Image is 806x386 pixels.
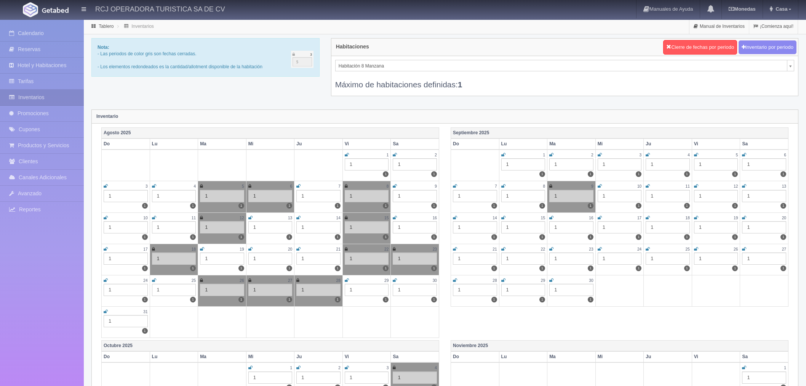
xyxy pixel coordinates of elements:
th: Ju [294,138,343,150]
small: 27 [288,278,292,283]
label: 1 [431,234,437,240]
label: 1 [431,171,437,177]
div: 1 [501,190,545,202]
b: Nota: [98,45,109,50]
label: 1 [286,234,292,240]
th: Vi [342,138,391,150]
a: Manual de Inventarios [689,19,749,34]
img: Getabed [23,2,38,17]
label: 1 [780,203,786,209]
div: 1 [345,253,389,265]
small: 14 [336,216,340,220]
th: Ma [198,351,246,362]
label: 1 [684,234,690,240]
small: 3 [146,184,148,188]
small: 21 [336,247,340,251]
div: 1 [296,221,341,233]
div: 1 [694,253,738,265]
label: 1 [539,297,545,302]
label: 1 [684,171,690,177]
th: Mi [246,138,294,150]
div: 1 [296,190,341,202]
th: Do [451,138,499,150]
div: 1 [345,158,389,170]
th: Noviembre 2025 [451,341,788,352]
small: 22 [384,247,389,251]
small: 8 [387,184,389,188]
small: 8 [543,184,545,188]
th: Sa [391,138,439,150]
label: 1 [335,234,341,240]
div: 1 [453,190,497,202]
img: cutoff.png [291,51,313,68]
div: 1 [104,315,148,327]
th: Ju [644,351,692,362]
label: 1 [190,234,196,240]
label: 1 [780,265,786,271]
div: 1 [248,190,293,202]
small: 9 [435,184,437,188]
div: 1 [393,221,437,233]
th: Lu [499,351,547,362]
label: 1 [491,203,497,209]
label: 1 [142,234,148,240]
small: 25 [192,278,196,283]
label: 1 [335,265,341,271]
div: 1 [549,253,593,265]
a: ¡Comienza aquí! [749,19,798,34]
th: Mi [246,351,294,362]
label: 1 [636,171,641,177]
small: 4 [194,184,196,188]
div: 1 [296,284,341,296]
label: 1 [732,234,738,240]
small: 6 [290,184,293,188]
label: 1 [588,203,593,209]
div: Máximo de habitaciones definidas: [335,71,794,90]
small: 16 [433,216,437,220]
th: Vi [692,351,740,362]
small: 28 [493,278,497,283]
th: Sa [391,351,439,362]
label: 1 [780,171,786,177]
th: Do [102,138,150,150]
small: 29 [541,278,545,283]
label: 1 [383,265,389,271]
label: 1 [684,265,690,271]
div: 1 [248,253,293,265]
small: 1 [387,153,389,157]
small: 19 [240,247,244,251]
label: 1 [491,297,497,302]
div: 1 [393,284,437,296]
strong: Inventario [96,114,118,119]
div: 1 [453,253,497,265]
label: 1 [431,297,437,302]
th: Agosto 2025 [102,127,439,138]
th: Lu [499,138,547,150]
small: 13 [782,184,786,188]
label: 1 [539,203,545,209]
div: 1 [248,221,293,233]
small: 24 [637,247,641,251]
small: 30 [589,278,593,283]
label: 1 [142,328,148,334]
label: 1 [383,297,389,302]
small: 1 [290,366,293,370]
label: 1 [588,265,593,271]
div: 1 [742,253,786,265]
div: 1 [501,253,545,265]
small: 12 [240,216,244,220]
div: 1 [598,221,642,233]
label: 1 [190,203,196,209]
label: 1 [636,234,641,240]
div: 1 [152,221,196,233]
div: 1 [345,190,389,202]
small: 3 [640,153,642,157]
a: Tablero [99,24,114,29]
div: 1 [296,372,341,384]
small: 31 [143,310,147,314]
label: 1 [286,265,292,271]
div: 1 [549,190,593,202]
small: 27 [782,247,786,251]
label: 1 [238,265,244,271]
div: 1 [200,221,244,233]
